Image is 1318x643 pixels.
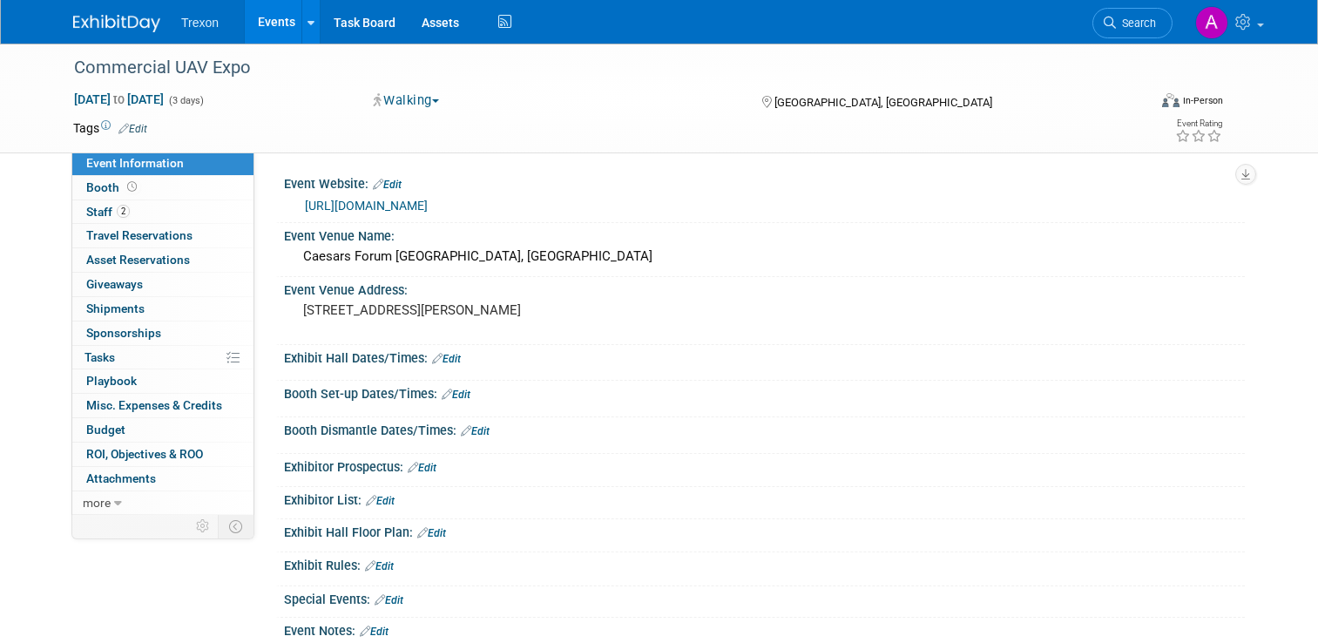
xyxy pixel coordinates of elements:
[284,345,1245,368] div: Exhibit Hall Dates/Times:
[72,248,253,272] a: Asset Reservations
[86,447,203,461] span: ROI, Objectives & ROO
[73,15,160,32] img: ExhibitDay
[442,389,470,401] a: Edit
[188,515,219,538] td: Personalize Event Tab Strip
[284,487,1245,510] div: Exhibitor List:
[284,277,1245,299] div: Event Venue Address:
[124,180,140,193] span: Booth not reserved yet
[72,394,253,417] a: Misc. Expenses & Credits
[86,326,161,340] span: Sponsorships
[72,443,253,466] a: ROI, Objectives & ROO
[1053,91,1223,117] div: Event Format
[73,91,165,107] span: [DATE] [DATE]
[72,491,253,515] a: more
[1175,119,1222,128] div: Event Rating
[86,253,190,267] span: Asset Reservations
[72,176,253,200] a: Booth
[1182,94,1223,107] div: In-Person
[1092,8,1173,38] a: Search
[365,560,394,572] a: Edit
[284,171,1245,193] div: Event Website:
[360,626,389,638] a: Edit
[86,205,130,219] span: Staff
[72,418,253,442] a: Budget
[84,350,115,364] span: Tasks
[72,152,253,175] a: Event Information
[284,381,1245,403] div: Booth Set-up Dates/Times:
[118,123,147,135] a: Edit
[86,228,193,242] span: Travel Reservations
[111,92,127,106] span: to
[72,321,253,345] a: Sponsorships
[86,277,143,291] span: Giveaways
[86,156,184,170] span: Event Information
[284,586,1245,609] div: Special Events:
[72,467,253,491] a: Attachments
[86,398,222,412] span: Misc. Expenses & Credits
[219,515,254,538] td: Toggle Event Tabs
[167,95,204,106] span: (3 days)
[73,119,147,137] td: Tags
[86,374,137,388] span: Playbook
[284,519,1245,542] div: Exhibit Hall Floor Plan:
[432,353,461,365] a: Edit
[72,200,253,224] a: Staff2
[366,495,395,507] a: Edit
[284,223,1245,245] div: Event Venue Name:
[181,16,219,30] span: Trexon
[1195,6,1228,39] img: Anna-Marie Lance
[408,462,436,474] a: Edit
[368,91,446,110] button: Walking
[774,96,992,109] span: [GEOGRAPHIC_DATA], [GEOGRAPHIC_DATA]
[83,496,111,510] span: more
[72,273,253,296] a: Giveaways
[461,425,490,437] a: Edit
[375,594,403,606] a: Edit
[297,243,1232,270] div: Caesars Forum [GEOGRAPHIC_DATA], [GEOGRAPHIC_DATA]
[284,454,1245,477] div: Exhibitor Prospectus:
[72,297,253,321] a: Shipments
[72,369,253,393] a: Playbook
[86,180,140,194] span: Booth
[305,199,428,213] a: [URL][DOMAIN_NAME]
[373,179,402,191] a: Edit
[1162,93,1179,107] img: Format-Inperson.png
[1116,17,1156,30] span: Search
[117,205,130,218] span: 2
[68,52,1125,84] div: Commercial UAV Expo
[284,618,1245,640] div: Event Notes:
[284,417,1245,440] div: Booth Dismantle Dates/Times:
[86,301,145,315] span: Shipments
[86,423,125,437] span: Budget
[72,346,253,369] a: Tasks
[417,527,446,539] a: Edit
[303,302,666,318] pre: [STREET_ADDRESS][PERSON_NAME]
[72,224,253,247] a: Travel Reservations
[86,471,156,485] span: Attachments
[284,552,1245,575] div: Exhibit Rules:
